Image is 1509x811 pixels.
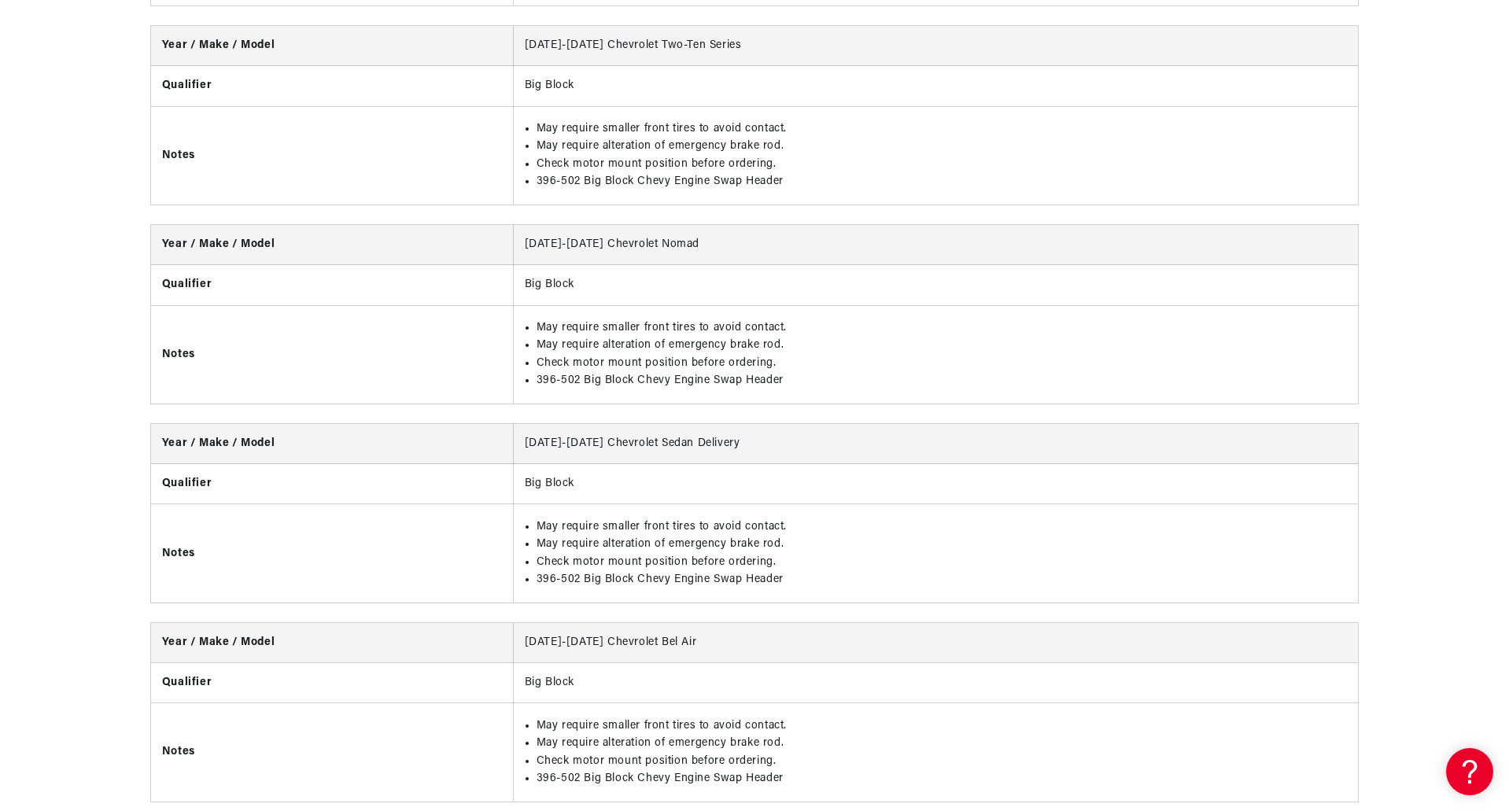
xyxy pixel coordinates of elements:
[537,120,1348,138] li: May require smaller front tires to avoid contact.
[537,717,1348,735] li: May require smaller front tires to avoid contact.
[537,372,1348,389] li: 396-502 Big Block Chevy Engine Swap Header
[151,225,513,265] th: Year / Make / Model
[151,265,513,305] th: Qualifier
[513,424,1358,464] td: [DATE]-[DATE] Chevrolet Sedan Delivery
[151,26,513,66] th: Year / Make / Model
[537,753,1348,770] li: Check motor mount position before ordering.
[537,735,1348,752] li: May require alteration of emergency brake rod.
[537,571,1348,588] li: 396-502 Big Block Chevy Engine Swap Header
[151,106,513,205] th: Notes
[513,26,1358,66] td: [DATE]-[DATE] Chevrolet Two-Ten Series
[151,623,513,663] th: Year / Make / Model
[537,554,1348,571] li: Check motor mount position before ordering.
[537,355,1348,372] li: Check motor mount position before ordering.
[151,66,513,106] th: Qualifier
[537,337,1348,354] li: May require alteration of emergency brake rod.
[513,225,1358,265] td: [DATE]-[DATE] Chevrolet Nomad
[513,66,1358,106] td: Big Block
[151,424,513,464] th: Year / Make / Model
[151,703,513,802] th: Notes
[151,464,513,504] th: Qualifier
[537,319,1348,337] li: May require smaller front tires to avoid contact.
[537,138,1348,155] li: May require alteration of emergency brake rod.
[151,305,513,404] th: Notes
[537,156,1348,173] li: Check motor mount position before ordering.
[537,518,1348,536] li: May require smaller front tires to avoid contact.
[151,504,513,603] th: Notes
[513,464,1358,504] td: Big Block
[537,173,1348,190] li: 396-502 Big Block Chevy Engine Swap Header
[151,662,513,702] th: Qualifier
[513,623,1358,663] td: [DATE]-[DATE] Chevrolet Bel Air
[537,536,1348,553] li: May require alteration of emergency brake rod.
[513,265,1358,305] td: Big Block
[537,770,1348,787] li: 396-502 Big Block Chevy Engine Swap Header
[513,662,1358,702] td: Big Block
